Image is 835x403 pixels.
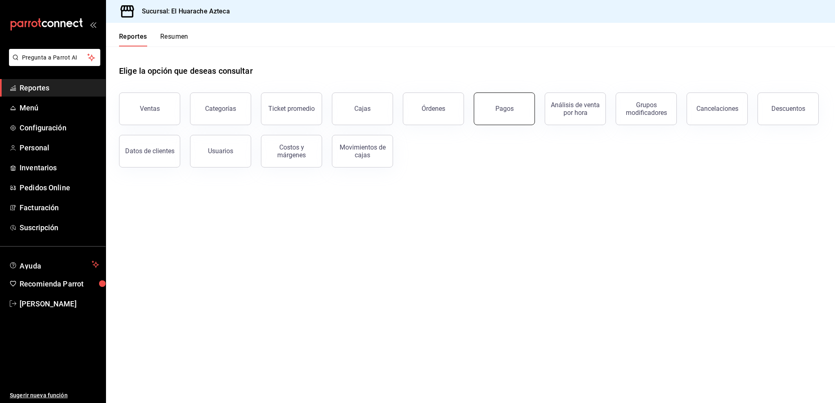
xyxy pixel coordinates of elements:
button: Pregunta a Parrot AI [9,49,100,66]
span: [PERSON_NAME] [20,298,99,309]
span: Reportes [20,82,99,93]
span: Sugerir nueva función [10,391,99,400]
span: Inventarios [20,162,99,173]
div: Usuarios [208,147,233,155]
button: Resumen [160,33,188,46]
div: Pagos [495,105,514,112]
button: Cancelaciones [687,92,748,125]
div: Órdenes [422,105,445,112]
button: Grupos modificadores [616,92,677,125]
button: Reportes [119,33,147,46]
a: Cajas [332,92,393,125]
div: navigation tabs [119,33,188,46]
div: Cancelaciones [696,105,738,112]
span: Pedidos Online [20,182,99,193]
button: Costos y márgenes [261,135,322,167]
a: Pregunta a Parrot AI [6,59,100,68]
div: Análisis de venta por hora [550,101,601,117]
div: Cajas [354,104,371,114]
div: Ventas [140,105,160,112]
button: Usuarios [190,135,251,167]
span: Configuración [20,122,99,133]
button: Datos de clientes [119,135,180,167]
div: Descuentos [771,105,805,112]
button: Categorías [190,92,251,125]
span: Pregunta a Parrot AI [22,53,88,62]
span: Menú [20,102,99,113]
span: Facturación [20,202,99,213]
button: Ticket promedio [261,92,322,125]
div: Costos y márgenes [266,143,317,159]
span: Suscripción [20,222,99,233]
span: Ayuda [20,260,88,269]
button: Análisis de venta por hora [545,92,606,125]
div: Ticket promedio [268,105,315,112]
button: Descuentos [758,92,819,125]
button: Pagos [474,92,535,125]
h3: Sucursal: El Huarache Azteca [135,7,230,16]
button: Órdenes [403,92,464,125]
div: Datos de clientes [125,147,175,155]
div: Grupos modificadores [621,101,672,117]
button: Movimientos de cajas [332,135,393,167]
span: Recomienda Parrot [20,278,99,289]
span: Personal [20,142,99,153]
div: Movimientos de cajas [337,143,388,159]
button: Ventas [119,92,180,125]
div: Categorías [205,105,236,112]
button: open_drawer_menu [90,21,96,28]
h1: Elige la opción que deseas consultar [119,65,253,77]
